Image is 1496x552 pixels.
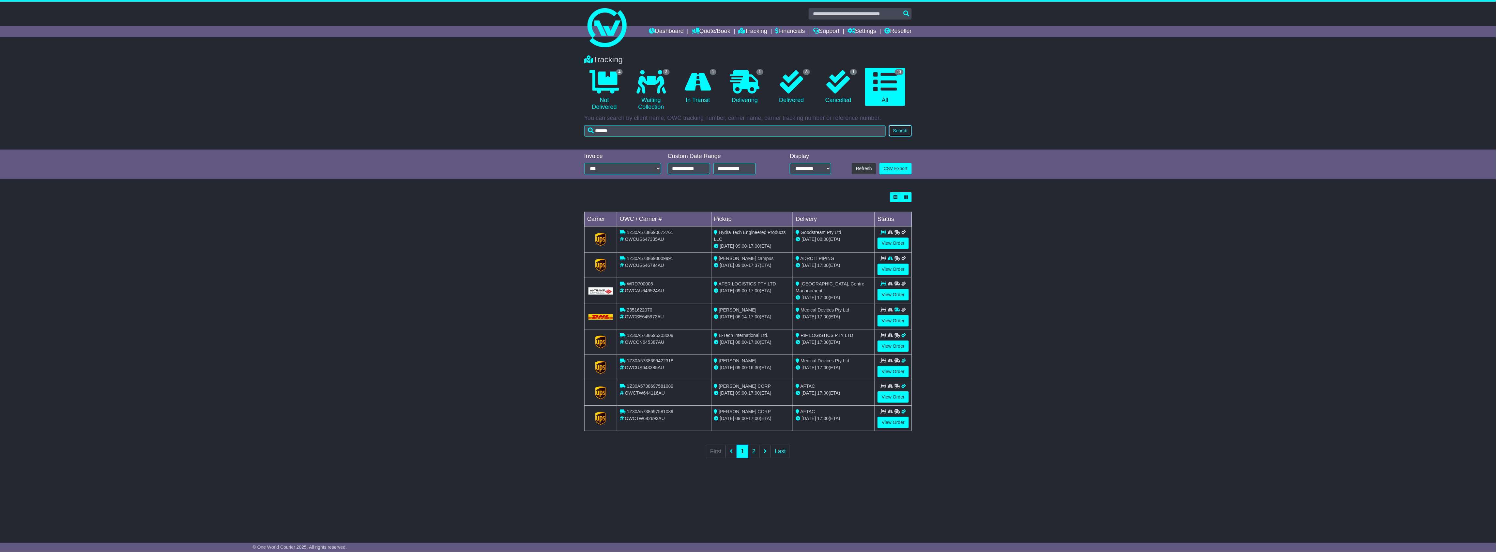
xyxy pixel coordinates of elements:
[796,339,872,346] div: (ETA)
[714,287,790,294] div: - (ETA)
[714,230,786,242] span: Hydra Tech Engineered Products LLC
[625,288,664,293] span: OWCAU646524AU
[813,26,839,37] a: Support
[616,69,623,75] span: 4
[878,238,909,249] a: View Order
[875,212,912,226] td: Status
[737,445,748,458] a: 1
[710,69,717,75] span: 1
[595,336,606,349] img: GetCarrierServiceLogo
[714,364,790,371] div: - (ETA)
[585,212,617,226] td: Carrier
[649,26,684,37] a: Dashboard
[801,384,815,389] span: AFTAC
[625,416,665,421] span: OWCTW642692AU
[817,340,829,345] span: 17:00
[720,365,734,370] span: [DATE]
[588,287,613,295] img: GetCarrierServiceLogo
[736,416,747,421] span: 09:00
[627,333,673,338] span: 1Z30A5738695203008
[817,416,829,421] span: 17:00
[796,236,872,243] div: (ETA)
[627,256,673,261] span: 1Z30A5738693009991
[625,237,664,242] span: OWCUS647335AU
[719,281,776,286] span: AFER LOGISTICS PTY LTD
[720,314,734,319] span: [DATE]
[719,358,756,363] span: [PERSON_NAME]
[625,365,664,370] span: OWCUS643385AU
[625,340,664,345] span: OWCCN645387AU
[627,307,652,312] span: 2351622070
[720,390,734,396] span: [DATE]
[714,415,790,422] div: - (ETA)
[796,313,872,320] div: (ETA)
[720,263,734,268] span: [DATE]
[801,409,815,414] span: AFTAC
[627,281,653,286] span: WRD700005
[736,365,747,370] span: 09:00
[595,233,606,246] img: GetCarrierServiceLogo
[736,263,747,268] span: 09:00
[879,163,912,174] a: CSV Export
[801,230,841,235] span: Goodstream Pty Ltd
[801,333,853,338] span: RIF LOGISTICS PTY LTD
[801,365,816,370] span: [DATE]
[775,26,805,37] a: Financials
[790,153,831,160] div: Display
[878,366,909,377] a: View Order
[878,315,909,327] a: View Order
[736,314,747,319] span: 06:14
[627,358,673,363] span: 1Z30A5738699422318
[878,417,909,428] a: View Order
[850,69,857,75] span: 1
[720,340,734,345] span: [DATE]
[801,295,816,300] span: [DATE]
[818,68,858,106] a: 1 Cancelled
[663,69,670,75] span: 2
[847,26,876,37] a: Settings
[796,390,872,397] div: (ETA)
[878,391,909,403] a: View Order
[711,212,793,226] td: Pickup
[595,361,606,374] img: GetCarrierServiceLogo
[748,445,760,458] a: 2
[736,243,747,249] span: 09:00
[817,365,829,370] span: 17:00
[748,314,760,319] span: 17:00
[889,125,912,137] button: Search
[714,339,790,346] div: - (ETA)
[739,26,767,37] a: Tracking
[584,153,661,160] div: Invoice
[627,409,673,414] span: 1Z30A5738697581089
[748,390,760,396] span: 17:00
[678,68,718,106] a: 1 In Transit
[793,212,875,226] td: Delivery
[714,390,790,397] div: - (ETA)
[625,263,664,268] span: OWCUS646794AU
[617,212,711,226] td: OWC / Carrier #
[631,68,671,113] a: 2 Waiting Collection
[748,365,760,370] span: 16:30
[719,384,771,389] span: [PERSON_NAME] CORP
[756,69,763,75] span: 1
[801,307,849,312] span: Medical Devices Pty Ltd
[803,69,810,75] span: 8
[878,264,909,275] a: View Order
[719,256,774,261] span: [PERSON_NAME] campus
[771,68,812,106] a: 8 Delivered
[588,314,613,319] img: DHL.png
[817,295,829,300] span: 17:00
[720,243,734,249] span: [DATE]
[748,243,760,249] span: 17:00
[748,288,760,293] span: 17:00
[878,341,909,352] a: View Order
[625,390,665,396] span: OWCTW644116AU
[668,153,772,160] div: Custom Date Range
[801,237,816,242] span: [DATE]
[720,288,734,293] span: [DATE]
[878,289,909,300] a: View Order
[719,409,771,414] span: [PERSON_NAME] CORP
[801,256,834,261] span: ADROIT PIPING
[692,26,730,37] a: Quote/Book
[625,314,664,319] span: OWCSE645972AU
